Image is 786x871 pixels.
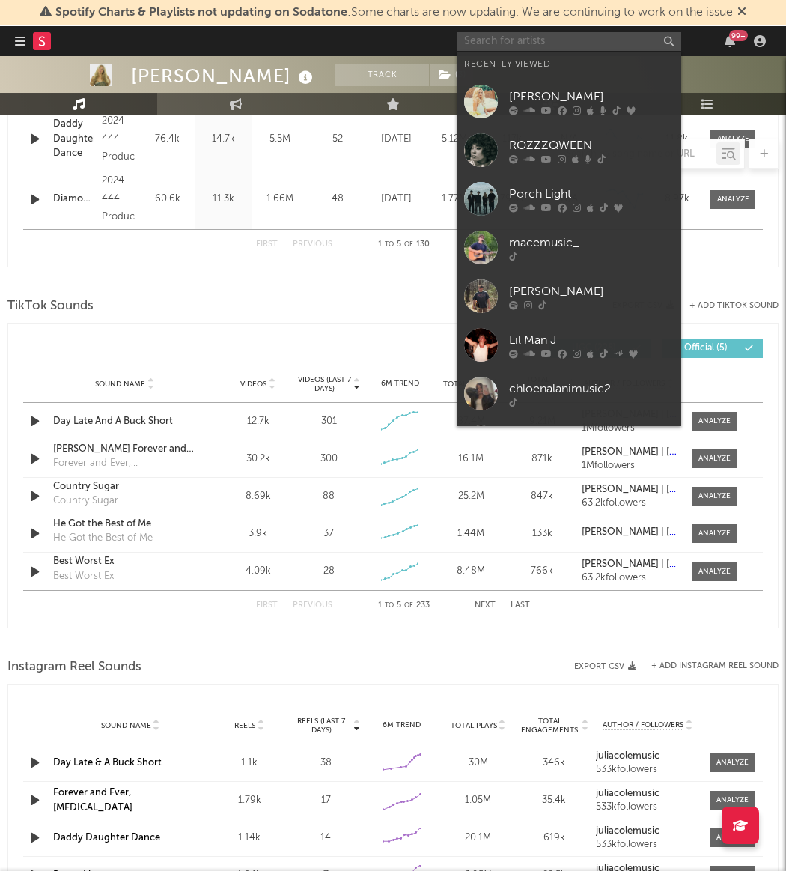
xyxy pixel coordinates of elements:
[53,554,196,569] a: Best Worst Ex
[457,272,681,321] a: [PERSON_NAME]
[511,489,574,504] div: 847k
[311,132,364,147] div: 52
[53,442,196,457] div: [PERSON_NAME] Forever and Ever [MEDICAL_DATA]
[596,840,699,850] div: 533k followers
[53,192,94,207] div: Diamondback
[443,380,490,389] span: Total Views
[509,185,674,203] div: Porch Light
[439,489,503,504] div: 25.2M
[582,527,677,538] a: [PERSON_NAME] | [PHONE_NUMBER]
[457,369,681,418] a: chloenalanimusic2
[439,452,503,467] div: 16.1M
[256,240,278,249] button: First
[596,751,699,762] a: juliacolemusic
[582,423,677,434] div: 1M followers
[323,489,335,504] div: 88
[511,564,574,579] div: 766k
[596,789,699,799] a: juliacolemusic
[464,55,674,73] div: Recently Viewed
[53,117,94,161] div: Daddy Daughter Dance
[291,793,360,808] div: 17
[451,721,497,730] span: Total Plays
[102,172,135,226] div: 2024 444 Productions
[291,756,360,771] div: 38
[293,240,332,249] button: Previous
[335,64,429,86] button: Track
[603,720,683,730] span: Author / Followers
[582,559,677,570] a: [PERSON_NAME] | [PHONE_NUMBER] & [PERSON_NAME]
[509,88,674,106] div: [PERSON_NAME]
[291,831,360,846] div: 14
[53,758,162,768] a: Day Late & A Buck Short
[323,526,334,541] div: 37
[574,662,636,671] button: Export CSV
[297,375,352,393] span: Videos (last 7 days)
[582,573,677,583] div: 63.2k followers
[475,601,496,610] button: Next
[596,751,659,761] strong: juliacolemusic
[511,526,574,541] div: 133k
[7,658,141,676] span: Instagram Reel Sounds
[226,526,290,541] div: 3.9k
[596,802,699,813] div: 533k followers
[53,833,160,843] a: Daddy Daughter Dance
[311,192,364,207] div: 48
[511,452,574,467] div: 871k
[444,793,513,808] div: 1.05M
[444,756,513,771] div: 30M
[439,414,503,429] div: 87.4M
[53,456,196,471] div: Forever and Ever, [MEDICAL_DATA]
[371,132,421,147] div: [DATE]
[582,485,677,495] a: [PERSON_NAME] | [PHONE_NUMBER]
[439,564,503,579] div: 8.48M
[636,662,779,670] div: + Add Instagram Reel Sound
[101,721,151,730] span: Sound Name
[457,174,681,223] a: Porch Light
[509,234,674,252] div: macemusic_
[457,77,681,126] a: [PERSON_NAME]
[429,132,479,147] div: 5.12M
[215,756,284,771] div: 1.1k
[457,418,681,467] a: [DOMAIN_NAME]
[362,236,445,254] div: 1 5 130
[457,126,681,174] a: ROZZZQWEEN
[509,282,674,300] div: [PERSON_NAME]
[53,414,196,429] a: Day Late And A Buck Short
[439,526,503,541] div: 1.44M
[226,452,290,467] div: 30.2k
[143,132,192,147] div: 76.4k
[226,564,290,579] div: 4.09k
[256,601,278,610] button: First
[582,527,752,537] strong: [PERSON_NAME] | [PHONE_NUMBER]
[429,192,479,207] div: 1.77M
[651,662,779,670] button: + Add Instagram Reel Sound
[430,64,473,86] button: (3)
[725,35,735,47] button: 99+
[671,344,740,353] span: Official ( 5 )
[368,378,432,389] div: 6M Trend
[95,380,145,389] span: Sound Name
[53,531,153,546] div: He Got the Best of Me
[582,447,752,457] strong: [PERSON_NAME] | [PHONE_NUMBER]
[737,7,746,19] span: Dismiss
[429,64,474,86] span: ( 3 )
[320,452,338,467] div: 300
[255,132,304,147] div: 5.5M
[53,494,118,509] div: Country Sugar
[291,717,351,735] span: Reels (last 7 days)
[143,192,192,207] div: 60.6k
[323,564,335,579] div: 28
[457,223,681,272] a: macemusic_
[240,380,266,389] span: Videos
[368,720,436,731] div: 6M Trend
[509,136,674,154] div: ROZZZQWEEN
[520,717,580,735] span: Total Engagements
[729,30,748,41] div: 99 +
[55,7,347,19] span: Spotify Charts & Playlists not updating on Sodatone
[385,602,394,609] span: to
[457,32,681,51] input: Search for artists
[509,380,674,398] div: chloenalanimusic2
[520,793,589,808] div: 35.4k
[255,192,304,207] div: 1.66M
